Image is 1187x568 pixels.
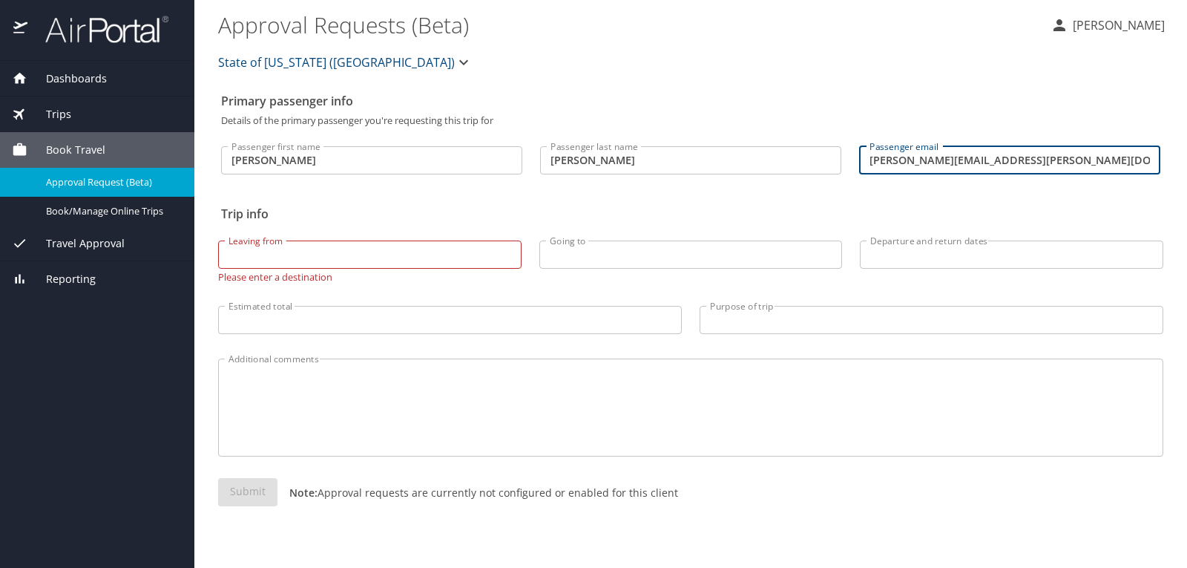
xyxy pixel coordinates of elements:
h2: Trip info [221,202,1160,226]
p: [PERSON_NAME] [1068,16,1165,34]
span: Book Travel [27,142,105,158]
span: State of [US_STATE] ([GEOGRAPHIC_DATA]) [218,52,455,73]
p: Details of the primary passenger you're requesting this trip for [221,116,1160,125]
img: icon-airportal.png [13,15,29,44]
button: State of [US_STATE] ([GEOGRAPHIC_DATA]) [212,48,479,77]
img: airportal-logo.png [29,15,168,44]
span: Travel Approval [27,235,125,252]
h2: Primary passenger info [221,89,1160,113]
p: Approval requests are currently not configured or enabled for this client [277,485,678,500]
span: Reporting [27,271,96,287]
p: Please enter a destination [218,269,522,282]
span: Trips [27,106,71,123]
strong: Note: [289,486,318,500]
button: [PERSON_NAME] [1045,12,1171,39]
span: Book/Manage Online Trips [46,204,177,218]
span: Dashboards [27,71,107,87]
span: Approval Request (Beta) [46,175,177,189]
h1: Approval Requests (Beta) [218,1,1039,48]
